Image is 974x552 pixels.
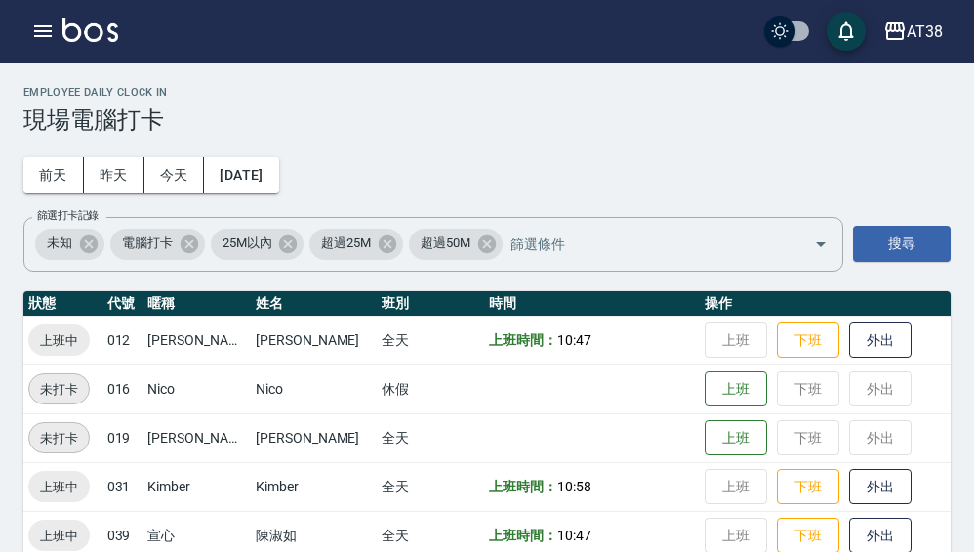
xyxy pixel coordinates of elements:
[35,234,84,253] span: 未知
[28,526,90,546] span: 上班中
[211,229,304,260] div: 25M以內
[84,157,144,193] button: 昨天
[29,428,89,448] span: 未打卡
[377,364,485,413] td: 休假
[110,234,184,253] span: 電腦打卡
[110,229,205,260] div: 電腦打卡
[23,291,102,317] th: 狀態
[377,316,485,364] td: 全天
[251,413,377,462] td: [PERSON_NAME]
[777,322,839,359] button: 下班
[142,364,251,413] td: Nico
[204,157,278,193] button: [DATE]
[489,332,557,348] b: 上班時間：
[849,322,912,359] button: 外出
[907,20,943,44] div: AT38
[211,234,284,253] span: 25M以內
[805,229,836,260] button: Open
[35,229,104,260] div: 未知
[484,291,700,317] th: 時間
[37,208,99,223] label: 篩選打卡記錄
[251,364,377,413] td: Nico
[777,469,839,505] button: 下班
[506,227,780,261] input: 篩選條件
[62,18,118,42] img: Logo
[28,477,90,497] span: 上班中
[489,479,557,494] b: 上班時間：
[23,157,84,193] button: 前天
[557,479,591,494] span: 10:58
[23,106,951,134] h3: 現場電腦打卡
[102,462,143,511] td: 031
[853,226,951,262] button: 搜尋
[557,528,591,543] span: 10:47
[377,462,485,511] td: 全天
[251,291,377,317] th: 姓名
[142,291,251,317] th: 暱稱
[23,86,951,99] h2: Employee Daily Clock In
[142,413,251,462] td: [PERSON_NAME]
[251,462,377,511] td: Kimber
[875,12,951,52] button: AT38
[29,379,89,400] span: 未打卡
[377,413,485,462] td: 全天
[144,157,205,193] button: 今天
[849,469,912,505] button: 外出
[700,291,951,317] th: 操作
[827,12,866,51] button: save
[251,316,377,364] td: [PERSON_NAME]
[28,330,90,351] span: 上班中
[409,234,482,253] span: 超過50M
[377,291,485,317] th: 班別
[705,371,767,407] button: 上班
[102,413,143,462] td: 019
[409,229,503,260] div: 超過50M
[102,316,143,364] td: 012
[142,316,251,364] td: [PERSON_NAME]
[102,364,143,413] td: 016
[102,291,143,317] th: 代號
[309,234,383,253] span: 超過25M
[557,332,591,348] span: 10:47
[705,420,767,456] button: 上班
[142,462,251,511] td: Kimber
[489,528,557,543] b: 上班時間：
[309,229,403,260] div: 超過25M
